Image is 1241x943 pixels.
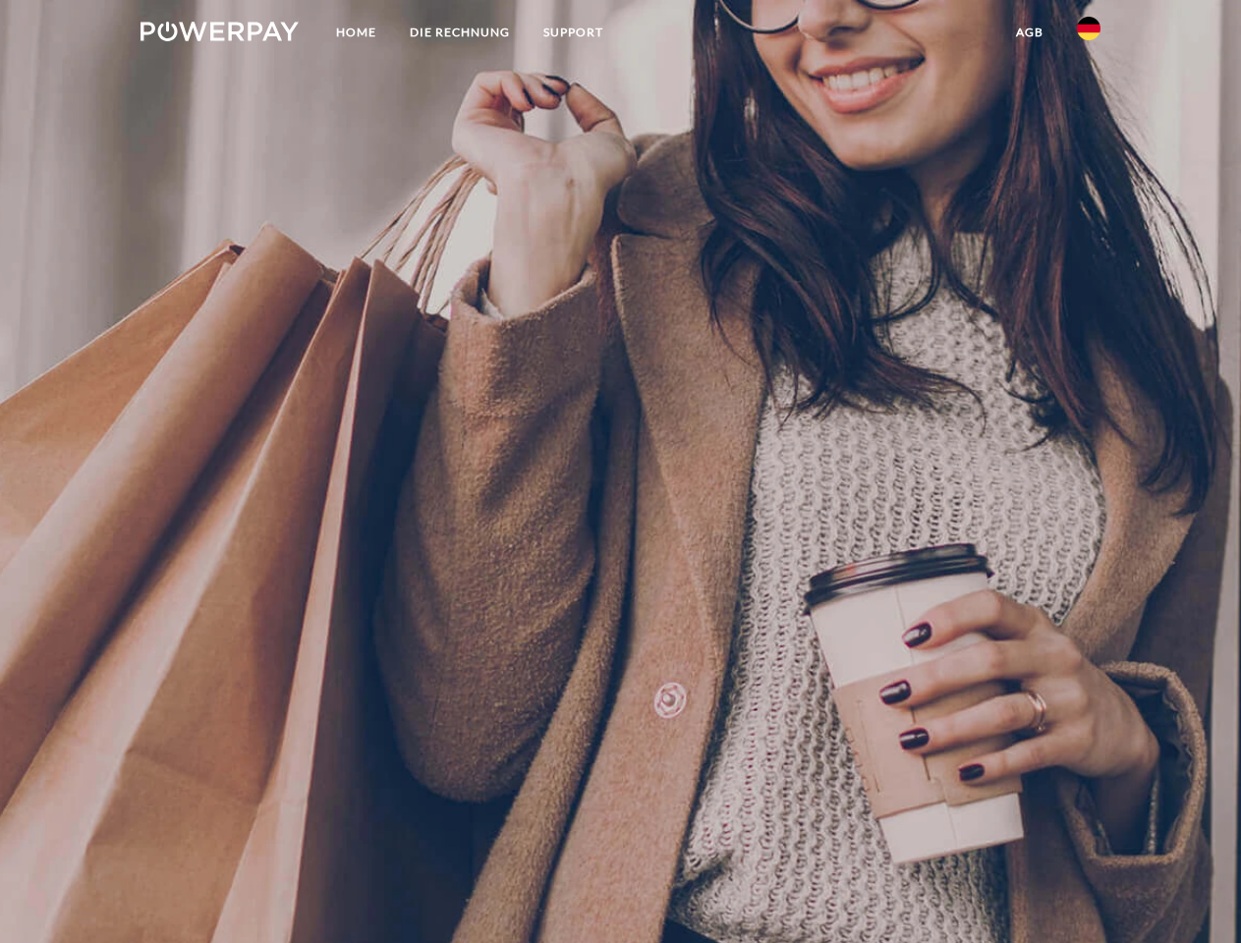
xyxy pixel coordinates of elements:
[999,15,1060,50] a: agb
[1077,17,1100,40] img: de
[319,15,393,50] a: Home
[393,15,527,50] a: DIE RECHNUNG
[527,15,620,50] a: SUPPORT
[141,22,299,41] img: logo-powerpay-white.svg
